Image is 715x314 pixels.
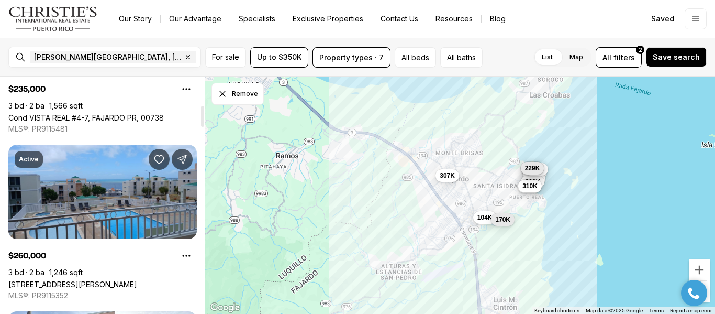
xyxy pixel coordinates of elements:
span: All [602,52,611,63]
button: Save Property: Ave 400-A VISTA REAL #7-8 [149,149,170,170]
button: Contact Us [372,12,427,26]
span: Map data ©2025 Google [586,308,643,313]
button: Zoom in [689,259,710,280]
span: 240K [529,165,544,174]
span: 235K [527,175,542,183]
button: 229K [521,162,544,175]
button: Share Property [172,149,193,170]
span: 170K [495,215,510,224]
a: Specialists [230,12,284,26]
a: Report a map error [670,308,712,313]
button: 104K [473,211,497,224]
span: 307K [440,171,455,180]
button: 310K [518,180,542,192]
button: Allfilters2 [596,47,642,68]
label: Map [561,48,591,67]
span: 229K [525,164,540,172]
button: Open menu [685,8,707,29]
span: 2 [639,46,642,54]
img: logo [8,6,98,31]
a: Resources [427,12,481,26]
button: Property options [176,79,197,100]
button: For sale [205,47,246,68]
button: 307K [435,169,459,182]
a: Blog [482,12,514,26]
button: Save search [646,47,707,67]
span: filters [613,52,635,63]
label: List [533,48,561,67]
a: Our Advantage [161,12,230,26]
button: 170K [491,213,515,226]
a: Ave 400-A VISTA REAL #7-8, FAJARDO PR, 00738 [8,280,137,289]
button: Dismiss drawing [211,83,264,105]
a: Saved [645,8,680,29]
span: 260K [525,178,540,186]
span: [PERSON_NAME][GEOGRAPHIC_DATA], [US_STATE] [34,53,182,61]
button: Up to $350K [250,47,308,68]
span: 104K [477,213,493,222]
a: Exclusive Properties [284,12,372,26]
p: Active [19,155,39,164]
a: Terms (opens in new tab) [649,308,664,313]
button: All baths [440,47,483,68]
button: Property types · 7 [312,47,390,68]
span: For sale [212,53,239,61]
a: Cond VISTA REAL #4-7, FAJARDO PR, 00738 [8,113,164,122]
span: Saved [651,15,674,23]
button: All beds [395,47,436,68]
button: Property options [176,245,197,266]
span: 310K [522,182,538,190]
a: Our Story [110,12,160,26]
span: Up to $350K [257,53,301,61]
span: Save search [653,53,700,61]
